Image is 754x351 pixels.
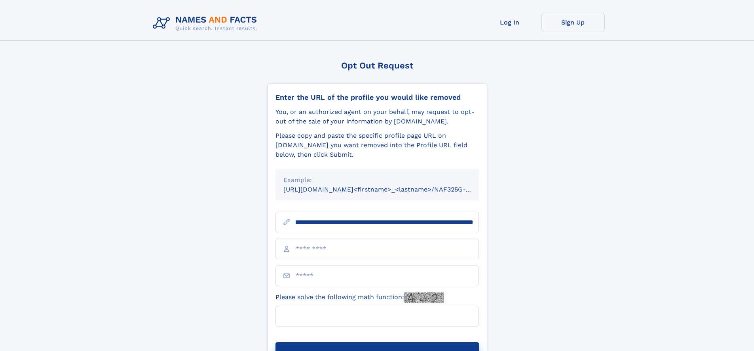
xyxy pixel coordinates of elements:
[478,13,541,32] a: Log In
[275,107,479,126] div: You, or an authorized agent on your behalf, may request to opt-out of the sale of your informatio...
[275,93,479,102] div: Enter the URL of the profile you would like removed
[275,292,444,303] label: Please solve the following math function:
[267,61,487,70] div: Opt Out Request
[150,13,264,34] img: Logo Names and Facts
[283,175,471,185] div: Example:
[541,13,605,32] a: Sign Up
[283,186,494,193] small: [URL][DOMAIN_NAME]<firstname>_<lastname>/NAF325G-xxxxxxxx
[275,131,479,159] div: Please copy and paste the specific profile page URL on [DOMAIN_NAME] you want removed into the Pr...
